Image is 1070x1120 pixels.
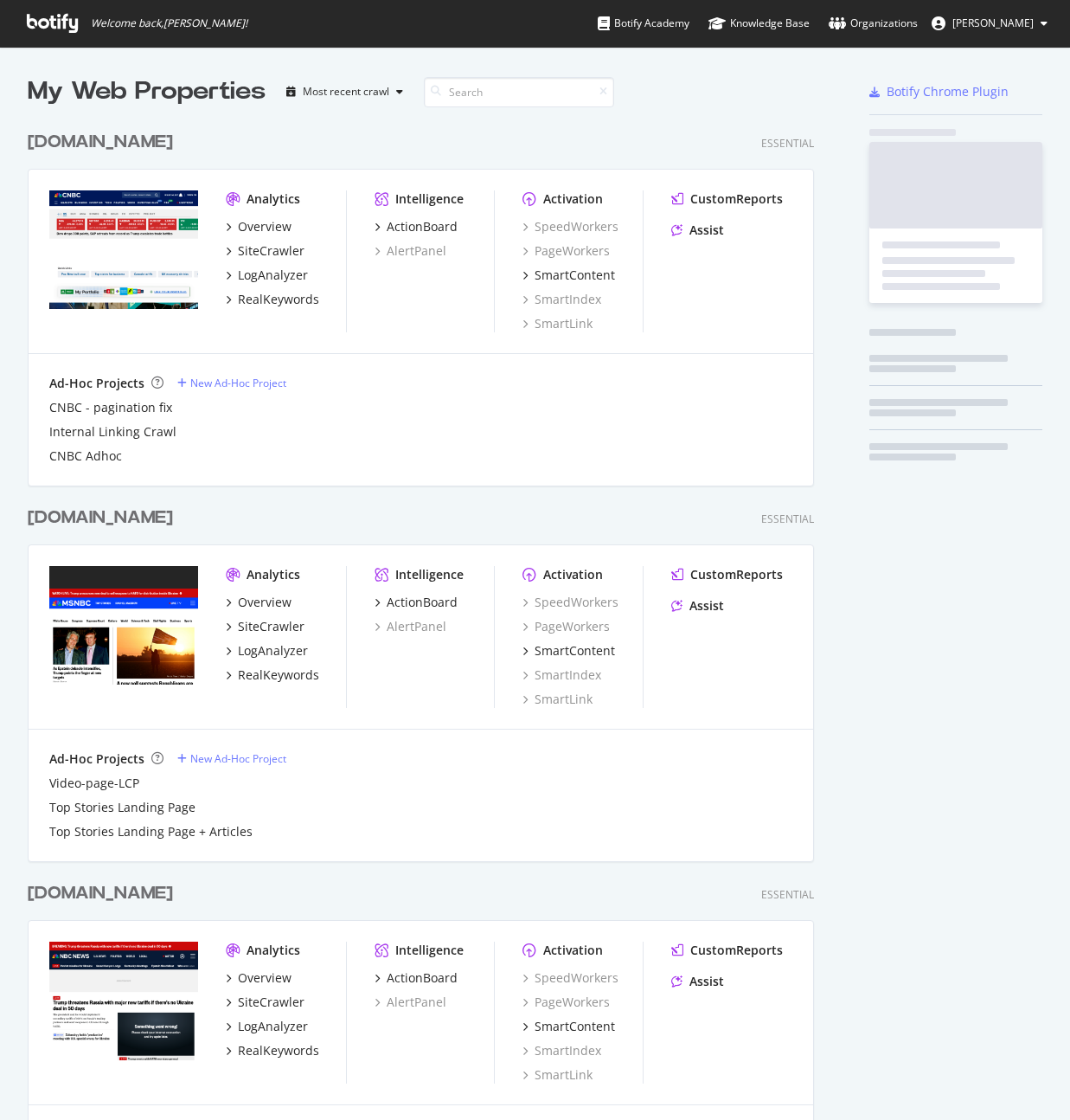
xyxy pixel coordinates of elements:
a: AlertPanel [375,618,446,635]
a: [DOMAIN_NAME] [28,130,180,155]
div: Activation [543,190,603,208]
a: Overview [226,218,292,235]
div: Botify Chrome Plugin [887,83,1009,100]
div: My Web Properties [28,74,266,109]
span: Welcome back, [PERSON_NAME] ! [91,16,247,30]
a: CustomReports [671,566,783,583]
div: Analytics [247,190,300,208]
div: SiteCrawler [238,242,304,260]
a: Internal Linking Crawl [49,423,176,441]
input: Search [424,77,614,107]
a: Overview [226,594,292,611]
a: Video-page-LCP [49,775,139,792]
div: CNBC Adhoc [49,447,122,465]
div: New Ad-Hoc Project [190,376,286,390]
a: RealKeywords [226,666,319,684]
div: Knowledge Base [708,15,810,32]
a: ActionBoard [375,218,458,235]
span: Jason Mandragona [952,16,1034,30]
div: New Ad-Hoc Project [190,751,286,766]
div: Botify Academy [598,15,689,32]
a: AlertPanel [375,994,446,1011]
div: ActionBoard [387,594,458,611]
div: Organizations [829,15,918,32]
div: CustomReports [690,566,783,583]
a: SmartContent [522,1018,615,1035]
a: SiteCrawler [226,994,304,1011]
div: SiteCrawler [238,618,304,635]
div: Assist [689,597,724,615]
a: SpeedWorkers [522,218,618,235]
a: SmartContent [522,267,615,284]
a: New Ad-Hoc Project [177,376,286,390]
a: Assist [671,597,724,615]
a: SmartIndex [522,291,601,308]
div: ActionBoard [387,969,458,987]
div: SiteCrawler [238,994,304,1011]
div: Overview [238,218,292,235]
div: SmartContent [535,1018,615,1035]
div: SmartIndex [522,1042,601,1059]
div: Ad-Hoc Projects [49,750,144,768]
div: Analytics [247,942,300,959]
div: Analytics [247,566,300,583]
div: [DOMAIN_NAME] [28,130,173,155]
img: cnbc.com [49,190,198,309]
a: LogAnalyzer [226,267,308,284]
div: Essential [761,512,814,526]
div: Overview [238,594,292,611]
a: SpeedWorkers [522,594,618,611]
a: RealKeywords [226,1042,319,1059]
a: PageWorkers [522,242,610,260]
button: [PERSON_NAME] [918,10,1061,37]
a: Top Stories Landing Page + Articles [49,823,253,840]
div: RealKeywords [238,291,319,308]
div: Ad-Hoc Projects [49,375,144,392]
a: CustomReports [671,190,783,208]
a: Botify Chrome Plugin [869,83,1009,100]
a: Top Stories Landing Page [49,799,195,816]
div: [DOMAIN_NAME] [28,505,173,531]
a: CustomReports [671,942,783,959]
div: RealKeywords [238,666,319,684]
div: Overview [238,969,292,987]
div: Essential [761,887,814,902]
div: AlertPanel [375,242,446,260]
div: SmartContent [535,642,615,660]
div: Intelligence [395,566,464,583]
div: Most recent crawl [303,87,389,97]
div: LogAnalyzer [238,642,308,660]
div: [DOMAIN_NAME] [28,881,173,906]
a: SmartLink [522,691,593,708]
div: Assist [689,222,724,239]
a: LogAnalyzer [226,1018,308,1035]
div: RealKeywords [238,1042,319,1059]
div: PageWorkers [522,618,610,635]
a: PageWorkers [522,994,610,1011]
a: SmartLink [522,1066,593,1084]
img: nbcnews.com [49,942,198,1060]
a: CNBC - pagination fix [49,399,172,416]
button: Most recent crawl [279,78,410,106]
div: CustomReports [690,942,783,959]
a: LogAnalyzer [226,642,308,660]
div: SmartContent [535,267,615,284]
a: SmartIndex [522,666,601,684]
a: ActionBoard [375,969,458,987]
a: ActionBoard [375,594,458,611]
a: SiteCrawler [226,242,304,260]
div: Assist [689,973,724,990]
a: SmartContent [522,642,615,660]
a: SmartLink [522,315,593,332]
